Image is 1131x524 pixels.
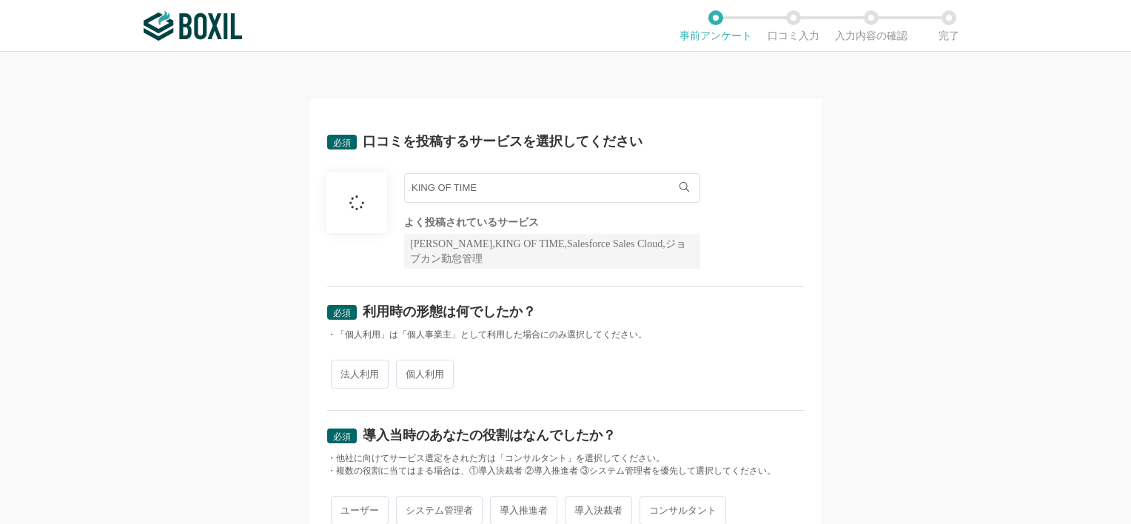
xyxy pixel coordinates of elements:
[677,10,754,41] li: 事前アンケート
[910,10,987,41] li: 完了
[327,465,804,477] div: ・複数の役割に当てはまる場合は、①導入決裁者 ②導入推進者 ③システム管理者を優先して選択してください。
[363,135,642,148] div: 口コミを投稿するサービスを選択してください
[333,308,351,318] span: 必須
[331,360,389,389] span: 法人利用
[327,452,804,465] div: ・他社に向けてサービス選定をされた方は「コンサルタント」を選択してください。
[832,10,910,41] li: 入力内容の確認
[363,305,536,318] div: 利用時の形態は何でしたか？
[144,11,242,41] img: ボクシルSaaS_ロゴ
[363,429,616,442] div: 導入当時のあなたの役割はなんでしたか？
[404,218,700,228] div: よく投稿されているサービス
[333,431,351,442] span: 必須
[327,329,804,341] div: ・「個人利用」は「個人事業主」として利用した場合にのみ選択してください。
[404,173,700,203] input: サービス名で検索
[396,360,454,389] span: 個人利用
[404,234,700,269] div: [PERSON_NAME],KING OF TIME,Salesforce Sales Cloud,ジョブカン勤怠管理
[754,10,832,41] li: 口コミ入力
[333,138,351,148] span: 必須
